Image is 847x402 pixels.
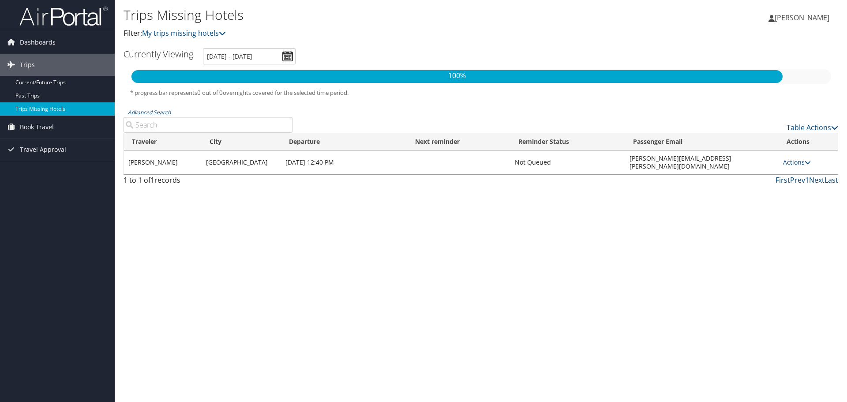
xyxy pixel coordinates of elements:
[510,150,625,174] td: Not Queued
[775,13,829,23] span: [PERSON_NAME]
[20,31,56,53] span: Dashboards
[790,175,805,185] a: Prev
[809,175,825,185] a: Next
[202,133,281,150] th: City: activate to sort column ascending
[783,158,811,166] a: Actions
[20,54,35,76] span: Trips
[142,28,226,38] a: My trips missing hotels
[281,133,407,150] th: Departure: activate to sort column descending
[130,89,832,97] h5: * progress bar represents overnights covered for the selected time period.
[203,48,296,64] input: [DATE] - [DATE]
[124,48,193,60] h3: Currently Viewing
[787,123,838,132] a: Table Actions
[124,175,292,190] div: 1 to 1 of records
[124,28,600,39] p: Filter:
[20,116,54,138] span: Book Travel
[768,4,838,31] a: [PERSON_NAME]
[407,133,510,150] th: Next reminder
[124,133,202,150] th: Traveler: activate to sort column ascending
[281,150,407,174] td: [DATE] 12:40 PM
[150,175,154,185] span: 1
[776,175,790,185] a: First
[805,175,809,185] a: 1
[779,133,838,150] th: Actions
[510,133,625,150] th: Reminder Status
[20,139,66,161] span: Travel Approval
[625,133,779,150] th: Passenger Email: activate to sort column ascending
[124,150,202,174] td: [PERSON_NAME]
[202,150,281,174] td: [GEOGRAPHIC_DATA]
[825,175,838,185] a: Last
[19,6,108,26] img: airportal-logo.png
[128,109,171,116] a: Advanced Search
[197,89,223,97] span: 0 out of 0
[131,70,783,82] p: 100%
[124,117,292,133] input: Advanced Search
[124,6,600,24] h1: Trips Missing Hotels
[625,150,779,174] td: [PERSON_NAME][EMAIL_ADDRESS][PERSON_NAME][DOMAIN_NAME]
